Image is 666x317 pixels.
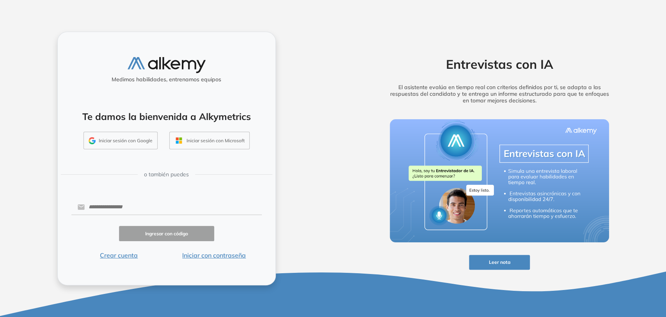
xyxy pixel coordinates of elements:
[627,279,666,317] div: Widget de chat
[144,170,189,179] span: o también puedes
[390,119,609,243] img: img-more-info
[627,279,666,317] iframe: Chat Widget
[167,251,262,260] button: Iniciar con contraseña
[89,137,96,144] img: GMAIL_ICON
[378,84,621,104] h5: El asistente evalúa en tiempo real con criterios definidos por ti, se adapta a las respuestas del...
[378,57,621,72] h2: Entrevistas con IA
[61,76,272,83] h5: Medimos habilidades, entrenamos equipos
[469,255,530,270] button: Leer nota
[83,132,158,150] button: Iniciar sesión con Google
[174,136,183,145] img: OUTLOOK_ICON
[169,132,250,150] button: Iniciar sesión con Microsoft
[119,226,214,241] button: Ingresar con código
[71,251,167,260] button: Crear cuenta
[68,111,265,122] h4: Te damos la bienvenida a Alkymetrics
[128,57,206,73] img: logo-alkemy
